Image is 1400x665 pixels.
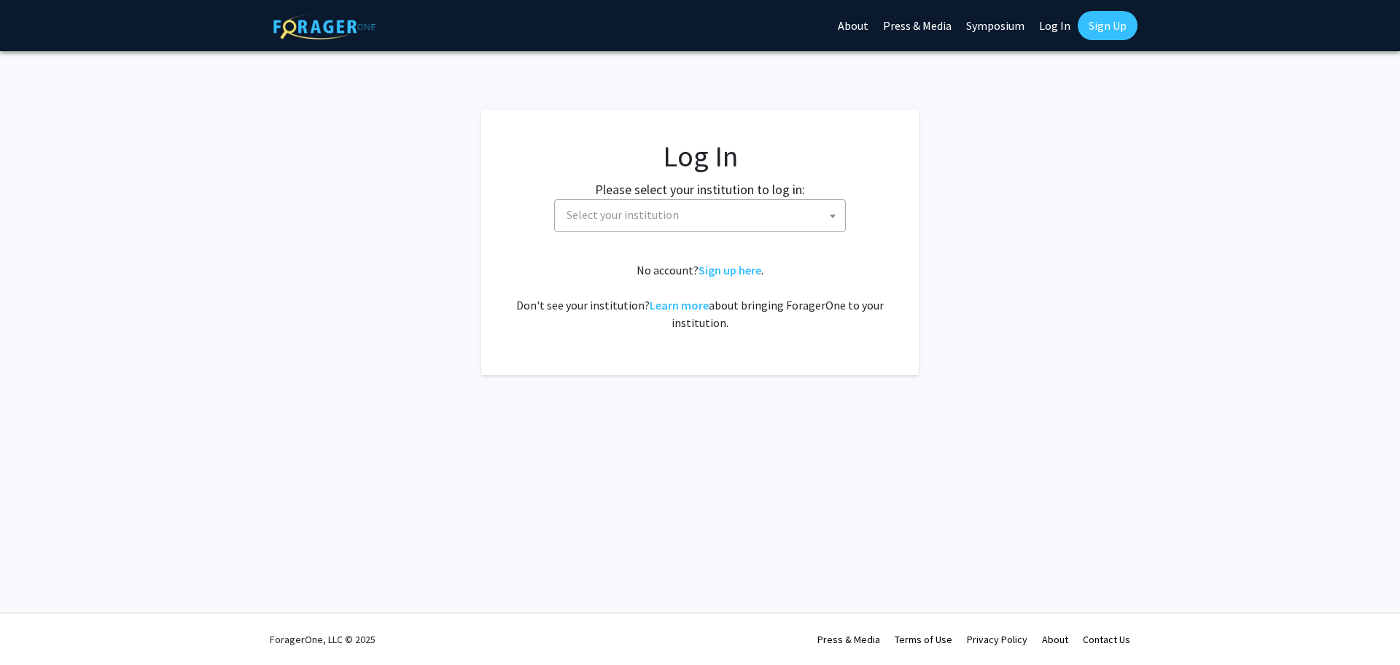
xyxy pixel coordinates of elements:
a: Sign up here [699,263,761,277]
a: Sign Up [1078,11,1137,40]
span: Select your institution [567,207,679,222]
iframe: Chat [11,599,62,654]
a: Terms of Use [895,633,952,646]
span: Select your institution [561,200,845,230]
a: Press & Media [817,633,880,646]
div: No account? . Don't see your institution? about bringing ForagerOne to your institution. [510,261,890,331]
div: ForagerOne, LLC © 2025 [270,614,376,665]
h1: Log In [510,139,890,174]
label: Please select your institution to log in: [595,180,805,199]
a: Privacy Policy [967,633,1027,646]
img: ForagerOne Logo [273,14,376,39]
span: Select your institution [554,199,846,232]
a: Contact Us [1083,633,1130,646]
a: Learn more about bringing ForagerOne to your institution [650,298,709,312]
a: About [1042,633,1068,646]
